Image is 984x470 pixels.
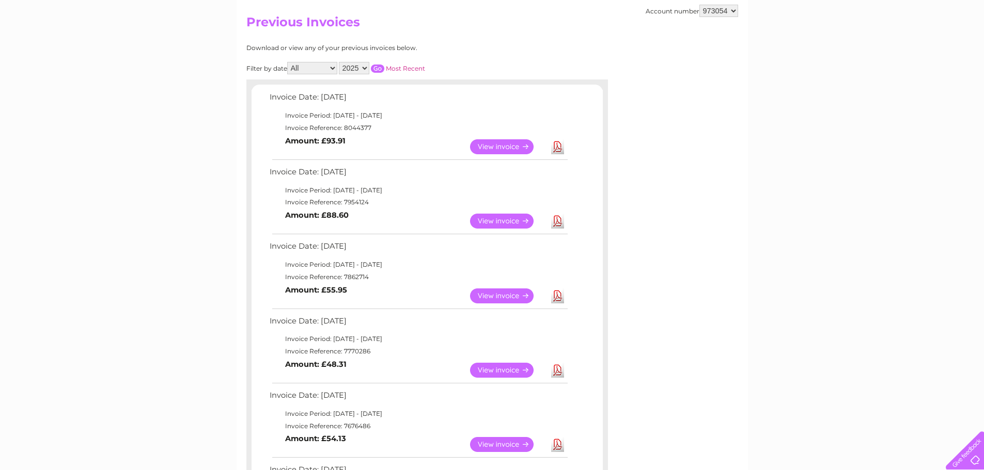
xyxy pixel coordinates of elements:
[470,288,546,303] a: View
[267,109,569,122] td: Invoice Period: [DATE] - [DATE]
[267,314,569,333] td: Invoice Date: [DATE]
[285,210,349,220] b: Amount: £88.60
[789,5,861,18] a: 0333 014 3131
[267,420,569,432] td: Invoice Reference: 7676486
[267,90,569,109] td: Invoice Date: [DATE]
[248,6,737,50] div: Clear Business is a trading name of Verastar Limited (registered in [GEOGRAPHIC_DATA] No. 3667643...
[857,44,888,52] a: Telecoms
[285,136,346,145] b: Amount: £93.91
[246,62,518,74] div: Filter by date
[386,64,425,72] a: Most Recent
[267,271,569,283] td: Invoice Reference: 7862714
[551,363,564,378] a: Download
[551,288,564,303] a: Download
[285,434,346,443] b: Amount: £54.13
[551,437,564,452] a: Download
[551,139,564,154] a: Download
[267,408,569,420] td: Invoice Period: [DATE] - [DATE]
[915,44,941,52] a: Contact
[470,437,546,452] a: View
[267,184,569,197] td: Invoice Period: [DATE] - [DATE]
[267,345,569,358] td: Invoice Reference: 7770286
[894,44,909,52] a: Blog
[267,388,569,408] td: Invoice Date: [DATE]
[802,44,822,52] a: Water
[246,15,738,35] h2: Previous Invoices
[267,165,569,184] td: Invoice Date: [DATE]
[950,44,974,52] a: Log out
[551,214,564,229] a: Download
[267,239,569,258] td: Invoice Date: [DATE]
[267,333,569,345] td: Invoice Period: [DATE] - [DATE]
[35,27,87,58] img: logo.png
[646,5,738,17] div: Account number
[470,214,546,229] a: View
[267,122,569,134] td: Invoice Reference: 8044377
[267,258,569,271] td: Invoice Period: [DATE] - [DATE]
[470,139,546,154] a: View
[246,44,518,52] div: Download or view any of your previous invoices below.
[267,196,569,208] td: Invoice Reference: 7954124
[470,363,546,378] a: View
[828,44,851,52] a: Energy
[285,285,347,295] b: Amount: £55.95
[285,360,347,369] b: Amount: £48.31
